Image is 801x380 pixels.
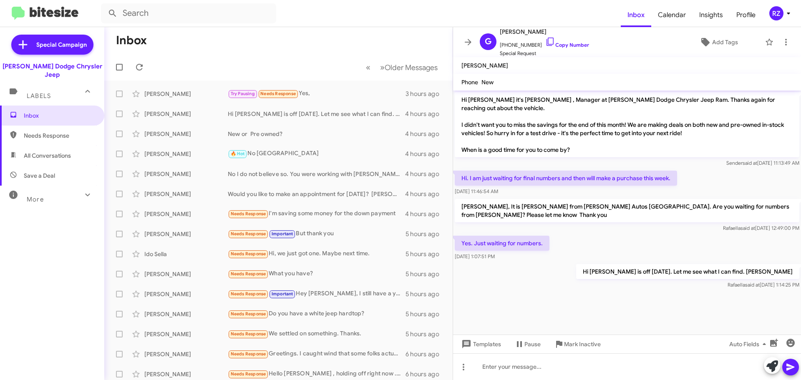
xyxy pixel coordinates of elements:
[406,350,446,358] div: 6 hours ago
[228,289,406,299] div: Hey [PERSON_NAME], I still have a year or so on my current lease I believe so not in a rush but I...
[228,309,406,319] div: Do you have a white jeep hardtop?
[272,291,293,297] span: Important
[228,110,405,118] div: Hi [PERSON_NAME] is off [DATE]. Let me see what I can find. [PERSON_NAME]
[726,160,799,166] span: Sender [DATE] 11:13:49 AM
[406,90,446,98] div: 3 hours ago
[144,330,228,338] div: [PERSON_NAME]
[144,170,228,178] div: [PERSON_NAME]
[405,190,446,198] div: 4 hours ago
[228,209,405,219] div: I'm saving some money for the down payment
[144,210,228,218] div: [PERSON_NAME]
[453,337,508,352] button: Templates
[361,59,443,76] nav: Page navigation example
[228,149,405,159] div: No [GEOGRAPHIC_DATA]
[508,337,547,352] button: Pause
[621,3,651,27] a: Inbox
[693,3,730,27] a: Insights
[24,111,95,120] span: Inbox
[27,92,51,100] span: Labels
[272,231,293,237] span: Important
[406,270,446,278] div: 5 hours ago
[500,49,589,58] span: Special Request
[144,370,228,378] div: [PERSON_NAME]
[228,369,406,379] div: Hello [PERSON_NAME] , holding off right now . Thanks
[101,3,276,23] input: Search
[144,350,228,358] div: [PERSON_NAME]
[11,35,93,55] a: Special Campaign
[723,337,776,352] button: Auto Fields
[743,160,757,166] span: said at
[231,251,266,257] span: Needs Response
[228,349,406,359] div: Greetings. I caught wind that some folks actually have equity in their leases. And I heard a comm...
[564,337,601,352] span: Mark Inactive
[228,130,405,138] div: New or Pre owned?
[366,62,370,73] span: «
[231,351,266,357] span: Needs Response
[228,190,405,198] div: Would you like to make an appointment for [DATE]? [PERSON_NAME]
[712,35,738,50] span: Add Tags
[500,27,589,37] span: [PERSON_NAME]
[144,310,228,318] div: [PERSON_NAME]
[231,271,266,277] span: Needs Response
[228,329,406,339] div: We settled on something. Thanks.
[455,92,799,157] p: Hi [PERSON_NAME] it's [PERSON_NAME] , Manager at [PERSON_NAME] Dodge Chrysler Jeep Ram. Thanks ag...
[228,170,405,178] div: No I do not believe so. You were working with [PERSON_NAME].
[116,34,147,47] h1: Inbox
[769,6,783,20] div: RZ
[545,42,589,48] a: Copy Number
[461,78,478,86] span: Phone
[144,250,228,258] div: Ido Sella
[406,310,446,318] div: 5 hours ago
[455,199,799,222] p: [PERSON_NAME], It is [PERSON_NAME] from [PERSON_NAME] Autos [GEOGRAPHIC_DATA]. Are you waiting fo...
[730,3,762,27] a: Profile
[144,150,228,158] div: [PERSON_NAME]
[228,249,406,259] div: Hi, we just got one. Maybe next time.
[144,130,228,138] div: [PERSON_NAME]
[406,290,446,298] div: 5 hours ago
[375,59,443,76] button: Next
[728,282,799,288] span: Rafaella [DATE] 1:14:25 PM
[406,230,446,238] div: 5 hours ago
[24,131,95,140] span: Needs Response
[547,337,607,352] button: Mark Inactive
[675,35,761,50] button: Add Tags
[460,337,501,352] span: Templates
[144,270,228,278] div: [PERSON_NAME]
[762,6,792,20] button: RZ
[405,170,446,178] div: 4 hours ago
[228,89,406,98] div: Yes,
[741,225,755,231] span: said at
[461,62,508,69] span: [PERSON_NAME]
[231,91,255,96] span: Try Pausing
[455,236,549,251] p: Yes. Just waiting for numbers.
[455,171,677,186] p: Hi. I am just waiting for final numbers and then will make a purchase this week.
[228,269,406,279] div: What you have?
[144,190,228,198] div: [PERSON_NAME]
[144,90,228,98] div: [PERSON_NAME]
[405,150,446,158] div: 4 hours ago
[485,35,491,48] span: G
[24,151,71,160] span: All Conversations
[144,290,228,298] div: [PERSON_NAME]
[231,151,245,156] span: 🔥 Hot
[455,188,498,194] span: [DATE] 11:46:54 AM
[651,3,693,27] a: Calendar
[406,250,446,258] div: 5 hours ago
[729,337,769,352] span: Auto Fields
[380,62,385,73] span: »
[231,291,266,297] span: Needs Response
[27,196,44,203] span: More
[524,337,541,352] span: Pause
[361,59,375,76] button: Previous
[228,229,406,239] div: But thank you
[455,253,495,259] span: [DATE] 1:07:51 PM
[723,225,799,231] span: Rafaella [DATE] 12:49:00 PM
[24,171,55,180] span: Save a Deal
[406,330,446,338] div: 5 hours ago
[406,370,446,378] div: 6 hours ago
[260,91,296,96] span: Needs Response
[231,311,266,317] span: Needs Response
[231,231,266,237] span: Needs Response
[576,264,799,279] p: Hi [PERSON_NAME] is off [DATE]. Let me see what I can find. [PERSON_NAME]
